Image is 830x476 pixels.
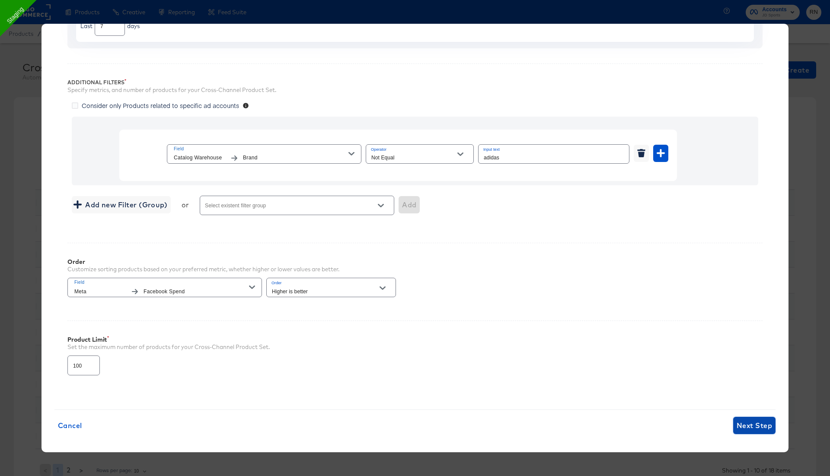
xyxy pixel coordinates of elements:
div: Order [67,258,339,265]
button: Open [374,199,387,212]
div: Product Limit [67,336,763,343]
span: Consider only Products related to specific ad accounts [82,101,239,110]
button: FieldCatalog WarehouseBrand [167,144,361,164]
button: Cancel [54,417,86,434]
span: Add new Filter (Group) [75,199,167,211]
div: Additional Filters [67,79,763,86]
span: Catalog Warehouse [174,153,226,162]
span: Next Step [737,419,772,432]
span: Cancel [58,419,82,432]
button: Add new Filter (Group) [72,196,171,213]
span: Facebook Spend [144,287,249,296]
div: Customize sorting products based on your preferred metric, whether higher or lower values are bet... [67,265,339,273]
button: Open [376,282,389,295]
div: Specify metrics, and number of products for your Cross-Channel Product Set. [67,86,763,94]
span: Meta [74,287,126,296]
input: Input search term [479,145,629,163]
div: or [182,200,189,209]
div: Set the maximum number of products for your Cross-Channel Product Set. [67,343,763,351]
span: Brand [243,153,348,162]
div: Last [80,22,93,30]
button: FieldMetaFacebook Spend [67,278,262,297]
button: Next Step [733,417,776,434]
span: Field [174,145,348,153]
span: Field [74,279,249,286]
button: Open [454,148,467,161]
div: days [127,22,140,30]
